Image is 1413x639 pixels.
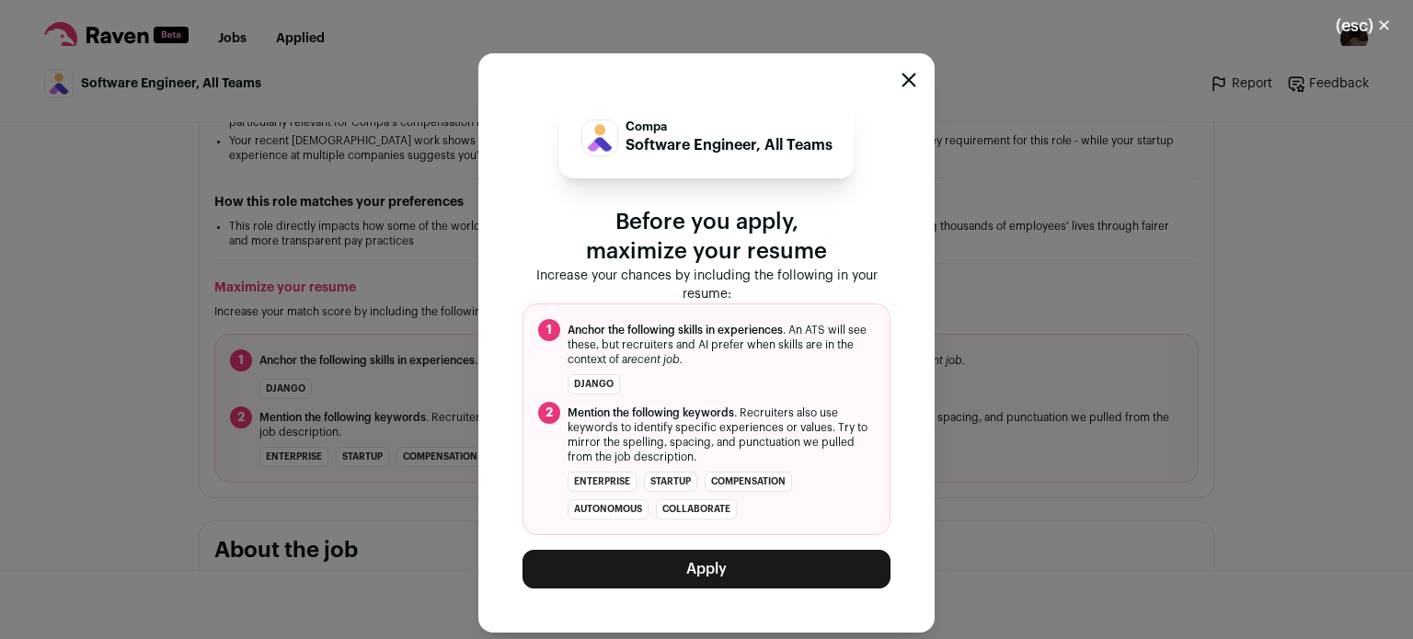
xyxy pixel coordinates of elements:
[568,325,783,336] span: Anchor the following skills in experiences
[1314,6,1413,46] button: Close modal
[656,499,737,519] li: collaborate
[568,374,620,394] li: Django
[538,319,560,341] span: 1
[568,407,734,418] span: Mention the following keywords
[568,499,649,519] li: autonomous
[538,402,560,424] span: 2
[523,208,890,267] p: Before you apply, maximize your resume
[644,472,697,492] li: startup
[568,405,875,464] span: . Recruiters also use keywords to identify specific experiences or values. Try to mirror the spel...
[626,120,833,134] p: Compa
[902,73,916,87] button: Close modal
[582,120,617,155] img: 22e165934736467aab7ede73471296129adb1a5d0bf81bc00fcbbb415e1d1b3f.jpg
[523,550,890,588] button: Apply
[568,472,637,492] li: enterprise
[705,472,792,492] li: compensation
[568,323,875,367] span: . An ATS will see these, but recruiters and AI prefer when skills are in the context of a
[523,267,890,303] p: Increase your chances by including the following in your resume:
[627,354,683,365] i: recent job.
[626,134,833,156] p: Software Engineer, All Teams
